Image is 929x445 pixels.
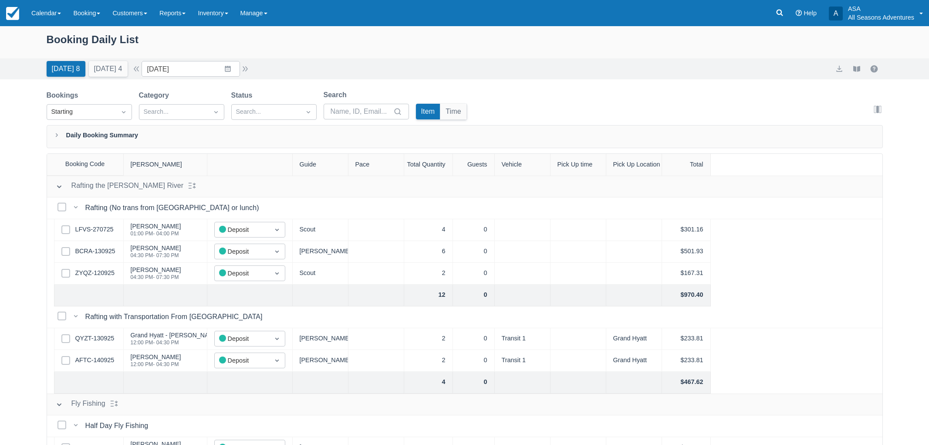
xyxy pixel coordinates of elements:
[293,219,348,241] div: Scout
[85,421,152,431] div: Half Day Fly Fishing
[404,372,453,394] div: 4
[662,285,711,306] div: $970.40
[662,154,711,176] div: Total
[453,350,495,372] div: 0
[219,225,265,235] div: Deposit
[331,104,392,119] input: Name, ID, Email...
[453,263,495,285] div: 0
[131,223,181,229] div: [PERSON_NAME]
[75,225,114,234] a: LFVS-270725
[52,397,109,412] button: Fly Fishing
[495,154,551,176] div: Vehicle
[47,61,85,77] button: [DATE] 8
[273,247,281,256] span: Dropdown icon
[131,354,181,360] div: [PERSON_NAME]
[131,275,181,280] div: 04:30 PM - 07:30 PM
[131,253,181,258] div: 04:30 PM - 07:30 PM
[293,241,348,263] div: [PERSON_NAME]
[231,90,256,101] label: Status
[662,328,711,350] div: $233.81
[139,90,172,101] label: Category
[606,350,662,372] div: Grand Hyatt
[47,154,124,175] div: Booking Code
[47,90,82,101] label: Bookings
[834,64,845,74] button: export
[662,263,711,285] div: $167.31
[848,13,914,22] p: All Seasons Adventures
[219,247,265,257] div: Deposit
[219,268,265,279] div: Deposit
[52,179,187,194] button: Rafting the [PERSON_NAME] River
[47,31,883,57] div: Booking Daily List
[131,362,181,367] div: 12:00 PM - 04:30 PM
[848,4,914,13] p: ASA
[273,269,281,278] span: Dropdown icon
[324,90,350,100] label: Search
[453,154,495,176] div: Guests
[75,247,115,256] a: BCRA-130925
[662,350,711,372] div: $233.81
[124,154,207,176] div: [PERSON_NAME]
[453,328,495,350] div: 0
[75,268,115,278] a: ZYQZ-120925
[131,245,181,251] div: [PERSON_NAME]
[293,154,348,176] div: Guide
[47,125,883,148] div: Daily Booking Summary
[75,356,115,365] a: AFTC-140925
[404,350,453,372] div: 2
[293,263,348,285] div: Scout
[804,10,817,17] span: Help
[416,104,440,119] button: Item
[453,241,495,263] div: 0
[404,154,453,176] div: Total Quantity
[404,219,453,241] div: 4
[212,108,220,116] span: Dropdown icon
[131,267,181,273] div: [PERSON_NAME]
[131,340,220,345] div: 12:00 PM - 04:30 PM
[404,241,453,263] div: 6
[662,219,711,241] div: $301.16
[131,231,181,236] div: 01:00 PM - 04:00 PM
[89,61,128,77] button: [DATE] 4
[348,154,404,176] div: Pace
[796,10,802,16] i: Help
[273,334,281,343] span: Dropdown icon
[662,372,711,394] div: $467.62
[495,350,551,372] div: Transit 1
[495,328,551,350] div: Transit 1
[606,154,662,176] div: Pick Up Location
[75,334,115,343] a: QYZT-130925
[404,263,453,285] div: 2
[273,225,281,234] span: Dropdown icon
[453,285,495,306] div: 0
[606,328,662,350] div: Grand Hyatt
[404,285,453,306] div: 12
[551,154,606,176] div: Pick Up time
[662,241,711,263] div: $501.93
[85,203,263,213] div: Rafting (No trans from [GEOGRAPHIC_DATA] or lunch)
[829,7,843,20] div: A
[219,334,265,344] div: Deposit
[85,312,266,322] div: Rafting with Transportation From [GEOGRAPHIC_DATA]
[142,61,240,77] input: Date
[219,356,265,366] div: Deposit
[51,107,111,117] div: Starting
[293,328,348,350] div: [PERSON_NAME]
[293,350,348,372] div: [PERSON_NAME]
[404,328,453,350] div: 2
[453,219,495,241] div: 0
[6,7,19,20] img: checkfront-main-nav-mini-logo.png
[453,372,495,394] div: 0
[440,104,466,119] button: Time
[131,332,220,338] div: Grand Hyatt - [PERSON_NAME]
[119,108,128,116] span: Dropdown icon
[304,108,313,116] span: Dropdown icon
[273,356,281,365] span: Dropdown icon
